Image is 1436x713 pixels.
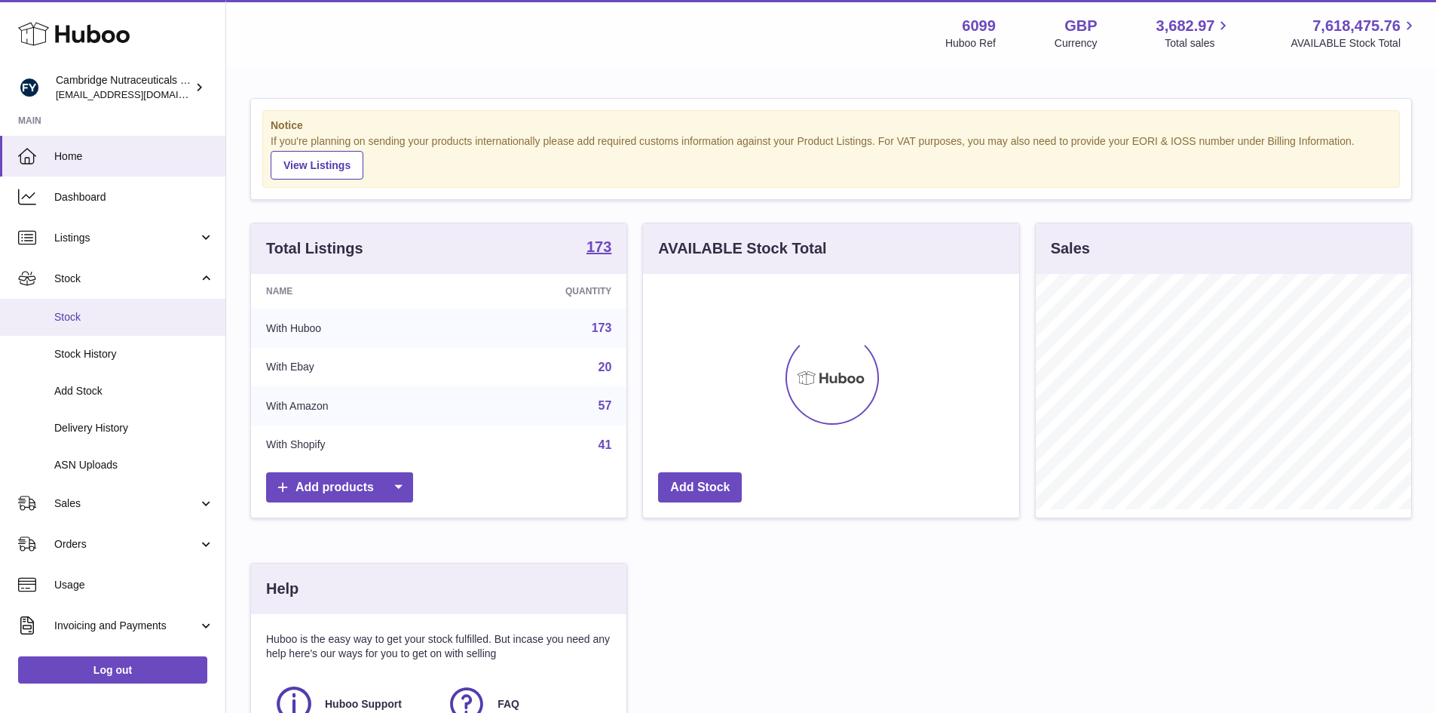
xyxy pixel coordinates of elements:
[251,426,457,465] td: With Shopify
[56,73,191,102] div: Cambridge Nutraceuticals Ltd
[1051,238,1090,259] h3: Sales
[251,386,457,426] td: With Amazon
[599,399,612,412] a: 57
[1156,16,1215,36] span: 3,682.97
[658,238,826,259] h3: AVAILABLE Stock Total
[1156,16,1232,51] a: 3,682.97 Total sales
[586,239,611,254] strong: 173
[54,496,198,511] span: Sales
[54,458,214,472] span: ASN Uploads
[56,88,222,100] span: [EMAIL_ADDRESS][DOMAIN_NAME]
[599,438,612,451] a: 41
[271,118,1392,133] strong: Notice
[18,76,41,99] img: huboo@camnutra.com
[54,347,214,361] span: Stock History
[498,697,519,711] span: FAQ
[54,619,198,633] span: Invoicing and Payments
[962,16,996,36] strong: 6099
[325,697,402,711] span: Huboo Support
[457,274,627,309] th: Quantity
[54,578,214,592] span: Usage
[54,421,214,435] span: Delivery History
[54,310,214,324] span: Stock
[251,274,457,309] th: Name
[54,149,214,164] span: Home
[54,231,198,245] span: Listings
[945,36,996,51] div: Huboo Ref
[251,309,457,348] td: With Huboo
[1165,36,1232,51] span: Total sales
[271,151,363,180] a: View Listings
[266,472,413,503] a: Add products
[658,472,742,503] a: Add Stock
[266,632,611,661] p: Huboo is the easy way to get your stock fulfilled. But incase you need any help here's our ways f...
[54,384,214,398] span: Add Stock
[54,537,198,552] span: Orders
[1064,16,1097,36] strong: GBP
[1291,36,1418,51] span: AVAILABLE Stock Total
[271,134,1392,180] div: If you're planning on sending your products internationally please add required customs informati...
[599,361,612,373] a: 20
[586,239,611,257] a: 173
[54,272,198,286] span: Stock
[592,321,612,334] a: 173
[251,348,457,387] td: With Ebay
[54,190,214,204] span: Dashboard
[266,579,299,599] h3: Help
[1055,36,1098,51] div: Currency
[1312,16,1401,36] span: 7,618,475.76
[18,656,207,684] a: Log out
[1291,16,1418,51] a: 7,618,475.76 AVAILABLE Stock Total
[266,238,363,259] h3: Total Listings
